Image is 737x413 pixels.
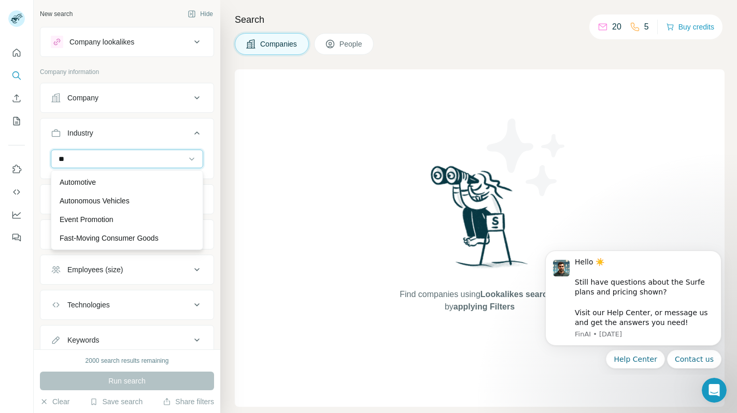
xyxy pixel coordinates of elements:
button: Use Surfe API [8,183,25,201]
img: Surfe Illustration - Stars [480,111,573,204]
span: applying Filters [453,302,515,311]
div: Technologies [67,300,110,310]
button: Search [8,66,25,85]
iframe: Intercom notifications message [530,241,737,375]
button: Technologies [40,292,214,317]
span: People [339,39,363,49]
button: Company [40,85,214,110]
p: Automotive [60,177,96,187]
span: Find companies using or by [396,288,562,313]
button: Annual revenue ($) [40,222,214,247]
button: Clear [40,396,69,407]
button: Hide [180,6,220,22]
button: Share filters [163,396,214,407]
button: Dashboard [8,205,25,224]
button: Industry [40,121,214,150]
iframe: Intercom live chat [702,378,727,403]
span: Companies [260,39,298,49]
button: My lists [8,112,25,130]
p: Autonomous Vehicles [60,196,130,206]
button: Keywords [40,328,214,352]
img: Surfe Illustration - Woman searching with binoculars [426,163,534,278]
div: Keywords [67,335,99,345]
p: 20 [612,21,621,33]
p: Company information [40,67,214,77]
div: Company lookalikes [69,37,134,47]
h4: Search [235,12,725,27]
button: Company lookalikes [40,30,214,54]
p: Fast-Moving Consumer Goods [60,233,159,243]
button: Employees (size) [40,257,214,282]
p: 5 [644,21,649,33]
p: Event Promotion [60,214,114,225]
button: Use Surfe on LinkedIn [8,160,25,179]
div: Employees (size) [67,264,123,275]
div: 2000 search results remaining [86,356,169,365]
div: New search [40,9,73,19]
div: Industry [67,128,93,138]
div: Company [67,93,98,103]
button: Save search [90,396,143,407]
span: Lookalikes search [480,290,552,299]
button: Feedback [8,228,25,247]
button: Enrich CSV [8,89,25,108]
button: Quick start [8,43,25,62]
button: HQ location [40,187,214,212]
button: Buy credits [666,20,714,34]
